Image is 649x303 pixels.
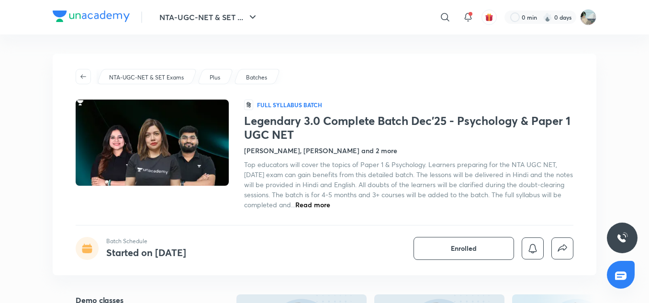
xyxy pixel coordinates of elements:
img: Sanskrati Shresth [580,9,596,25]
button: avatar [481,10,497,25]
a: Company Logo [53,11,130,24]
a: Plus [208,73,222,82]
span: Read more [295,200,330,209]
img: avatar [485,13,493,22]
button: NTA-UGC-NET & SET ... [154,8,264,27]
img: ttu [616,232,628,244]
img: Thumbnail [74,99,230,187]
p: Full Syllabus Batch [257,101,322,109]
h4: [PERSON_NAME], [PERSON_NAME] and 2 more [244,146,397,156]
button: Enrolled [414,237,514,260]
h1: Legendary 3.0 Complete Batch Dec'25 - Psychology & Paper 1 UGC NET [244,114,573,142]
h4: Started on [DATE] [106,246,186,259]
span: Enrolled [451,244,477,253]
img: streak [543,12,552,22]
img: Company Logo [53,11,130,22]
span: Top educators will cover the topics of Paper 1 & Psychology. Learners preparing for the NTA UGC N... [244,160,573,209]
a: Batches [245,73,269,82]
p: Plus [210,73,220,82]
p: NTA-UGC-NET & SET Exams [109,73,184,82]
p: Batches [246,73,267,82]
span: हि [244,100,253,110]
a: NTA-UGC-NET & SET Exams [108,73,186,82]
p: Batch Schedule [106,237,186,246]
